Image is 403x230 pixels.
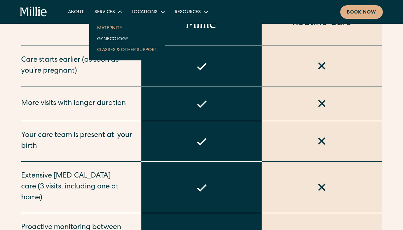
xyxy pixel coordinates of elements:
a: Book now [340,5,383,19]
div: Resources [169,6,213,17]
div: More visits with longer duration [21,98,126,109]
a: Maternity [92,22,163,33]
div: Care starts earlier (as soon as you’re pregnant) [21,55,133,77]
div: Resources [175,9,201,16]
div: Services [89,6,127,17]
nav: Services [89,17,165,60]
a: Classes & Other Support [92,44,163,55]
div: Locations [132,9,158,16]
a: home [20,7,47,17]
div: Your care team is present at your birth [21,130,133,152]
a: Gynecology [92,33,163,44]
div: Book now [347,9,376,16]
a: About [63,6,89,17]
div: Extensive [MEDICAL_DATA] care (3 visits, including one at home) [21,171,133,204]
div: Services [94,9,115,16]
div: Locations [127,6,169,17]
